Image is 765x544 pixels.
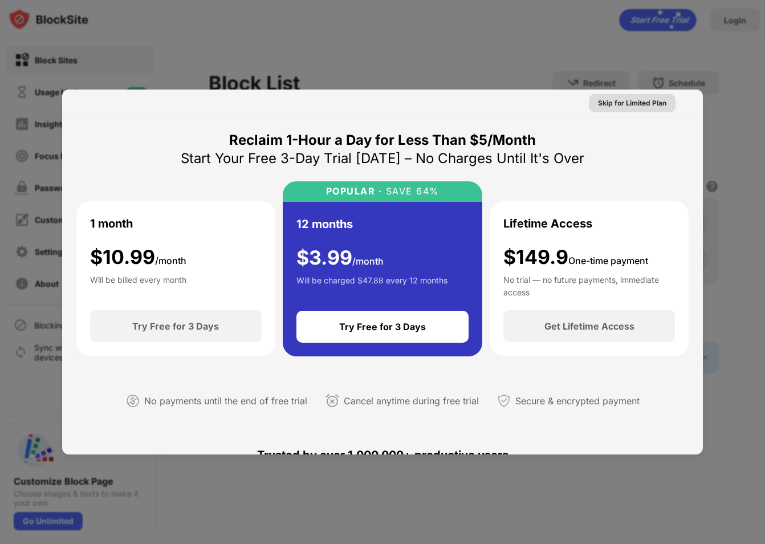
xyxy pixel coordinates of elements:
img: not-paying [126,394,140,408]
div: Lifetime Access [503,215,592,232]
div: Reclaim 1-Hour a Day for Less Than $5/Month [229,131,536,149]
div: $ 10.99 [90,246,186,269]
div: SAVE 64% [382,186,440,197]
div: $ 3.99 [296,246,384,270]
div: $149.9 [503,246,648,269]
div: 1 month [90,215,133,232]
div: No trial — no future payments, immediate access [503,274,675,297]
div: Try Free for 3 Days [339,321,426,332]
div: Get Lifetime Access [544,320,634,332]
div: No payments until the end of free trial [144,393,307,409]
span: One-time payment [568,255,648,266]
div: POPULAR · [326,186,382,197]
div: Secure & encrypted payment [515,393,640,409]
div: Start Your Free 3-Day Trial [DATE] – No Charges Until It's Over [181,149,584,168]
div: Cancel anytime during free trial [344,393,479,409]
img: cancel-anytime [325,394,339,408]
div: Try Free for 3 Days [132,320,219,332]
span: /month [352,255,384,267]
div: Skip for Limited Plan [598,98,666,109]
div: Trusted by over 1,000,000+ productive users [76,428,689,482]
div: Will be billed every month [90,274,186,297]
img: secured-payment [497,394,511,408]
span: /month [155,255,186,266]
div: 12 months [296,216,353,233]
div: Will be charged $47.88 every 12 months [296,274,447,297]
